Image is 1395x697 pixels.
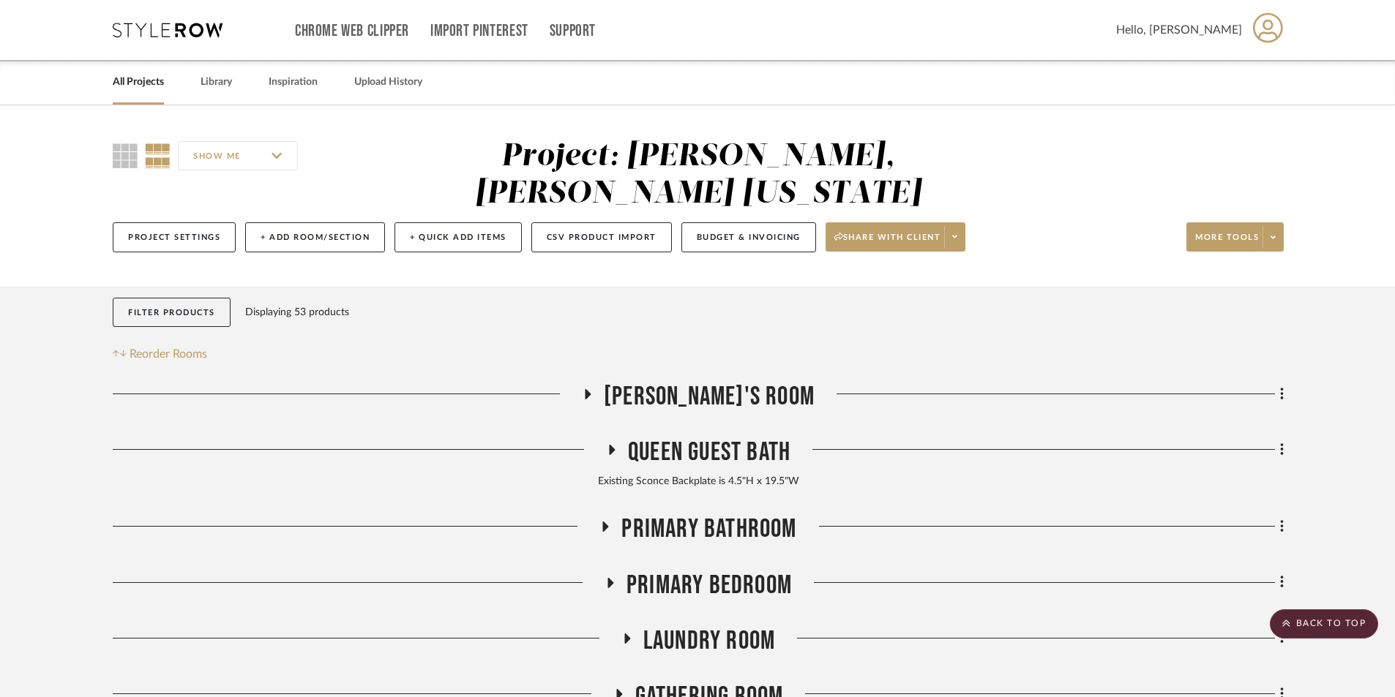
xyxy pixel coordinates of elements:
span: Queen Guest Bath [628,437,790,468]
span: Share with client [834,232,941,254]
a: Library [201,72,232,92]
span: Reorder Rooms [130,345,207,363]
div: Project: [PERSON_NAME], [PERSON_NAME] [US_STATE] [475,141,921,209]
a: Support [550,25,596,37]
span: More tools [1195,232,1259,254]
span: [PERSON_NAME]'s Room [604,381,815,412]
button: Project Settings [113,222,236,252]
button: More tools [1186,222,1284,252]
div: Displaying 53 products [245,298,349,327]
a: Inspiration [269,72,318,92]
button: CSV Product Import [531,222,672,252]
button: Share with client [826,222,966,252]
span: Hello, [PERSON_NAME] [1116,21,1242,39]
button: + Add Room/Section [245,222,385,252]
scroll-to-top-button: BACK TO TOP [1270,609,1378,638]
button: + Quick Add Items [394,222,522,252]
div: Existing Sconce Backplate is 4.5"H x 19.5"W [113,474,1284,490]
a: Upload History [354,72,422,92]
span: Laundry Room [643,625,775,657]
button: Filter Products [113,298,231,328]
span: Primary Bedroom [627,570,792,601]
button: Reorder Rooms [113,345,207,363]
a: Chrome Web Clipper [295,25,409,37]
a: All Projects [113,72,164,92]
span: Primary Bathroom [621,513,796,545]
button: Budget & Invoicing [681,222,816,252]
a: Import Pinterest [430,25,528,37]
